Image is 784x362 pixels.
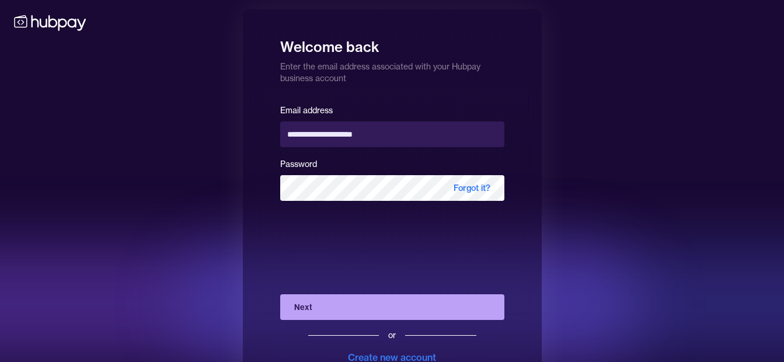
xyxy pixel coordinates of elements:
label: Password [280,159,317,169]
div: or [388,329,396,341]
button: Next [280,294,504,320]
h1: Welcome back [280,30,504,56]
span: Forgot it? [440,175,504,201]
p: Enter the email address associated with your Hubpay business account [280,56,504,84]
label: Email address [280,105,333,116]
